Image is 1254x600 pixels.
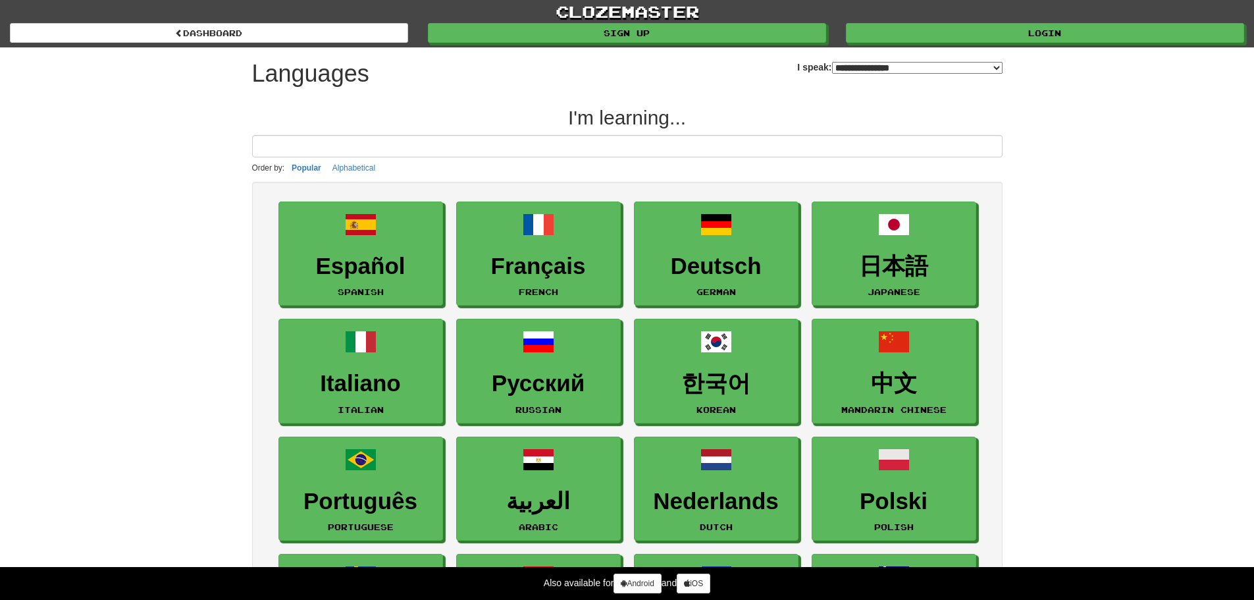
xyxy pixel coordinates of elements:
a: Android [614,574,661,593]
small: Polish [874,522,914,532]
small: Japanese [868,287,920,296]
a: Login [846,23,1244,43]
small: Russian [515,405,562,414]
a: РусскийRussian [456,319,621,423]
small: German [696,287,736,296]
small: Spanish [338,287,384,296]
h3: Português [286,489,436,514]
h3: 日本語 [819,254,969,279]
small: Portuguese [328,522,394,532]
h3: العربية [463,489,614,514]
small: Mandarin Chinese [841,405,947,414]
small: Korean [696,405,736,414]
h3: Français [463,254,614,279]
h2: I'm learning... [252,107,1003,128]
a: NederlandsDutch [634,437,798,541]
a: 日本語Japanese [812,202,976,306]
label: I speak: [797,61,1002,74]
a: ItalianoItalian [278,319,443,423]
a: DeutschGerman [634,202,798,306]
h3: Nederlands [641,489,791,514]
small: Arabic [519,522,558,532]
a: PortuguêsPortuguese [278,437,443,541]
h3: 中文 [819,371,969,396]
small: French [519,287,558,296]
a: 中文Mandarin Chinese [812,319,976,423]
a: FrançaisFrench [456,202,621,306]
a: iOS [677,574,710,593]
a: dashboard [10,23,408,43]
h3: Español [286,254,436,279]
h3: 한국어 [641,371,791,396]
a: Sign up [428,23,826,43]
h1: Languages [252,61,369,87]
h3: Polski [819,489,969,514]
a: EspañolSpanish [278,202,443,306]
button: Alphabetical [328,161,379,175]
select: I speak: [832,62,1003,74]
a: PolskiPolish [812,437,976,541]
small: Italian [338,405,384,414]
a: 한국어Korean [634,319,798,423]
small: Dutch [700,522,733,532]
h3: Italiano [286,371,436,396]
small: Order by: [252,163,285,173]
h3: Русский [463,371,614,396]
h3: Deutsch [641,254,791,279]
button: Popular [288,161,325,175]
a: العربيةArabic [456,437,621,541]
